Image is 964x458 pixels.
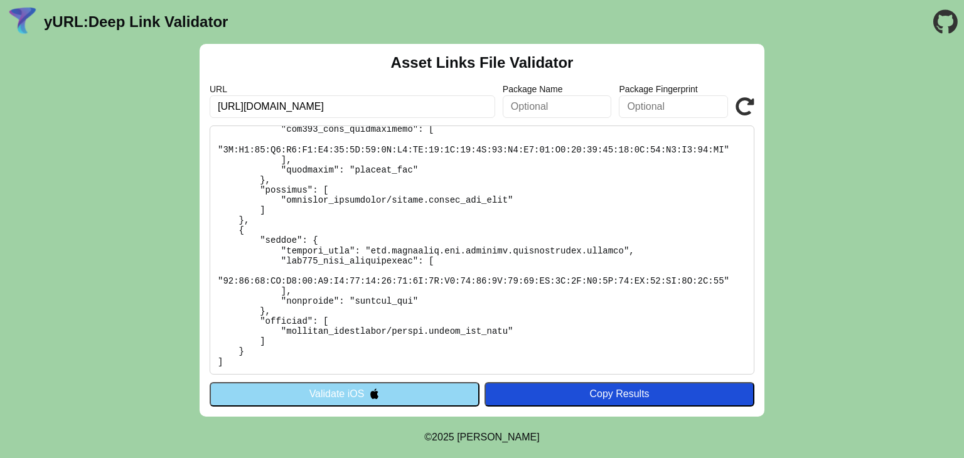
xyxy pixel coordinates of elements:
[619,84,728,94] label: Package Fingerprint
[485,382,754,406] button: Copy Results
[503,84,612,94] label: Package Name
[432,432,454,442] span: 2025
[210,382,479,406] button: Validate iOS
[210,125,754,375] pre: Lorem ipsu do: sitam://con.adipiscingeli.se.do/.eius-tempo/incididunt.utla Et Dolorema: Aliq Enim...
[6,6,39,38] img: yURL Logo
[391,54,574,72] h2: Asset Links File Validator
[457,432,540,442] a: Michael Ibragimchayev's Personal Site
[424,417,539,458] footer: ©
[210,95,495,118] input: Required
[503,95,612,118] input: Optional
[44,13,228,31] a: yURL:Deep Link Validator
[619,95,728,118] input: Optional
[491,388,748,400] div: Copy Results
[210,84,495,94] label: URL
[369,388,380,399] img: appleIcon.svg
